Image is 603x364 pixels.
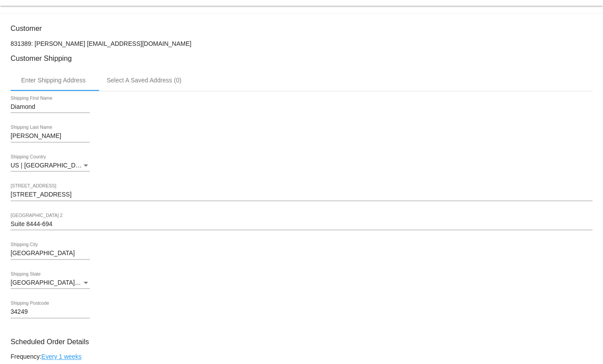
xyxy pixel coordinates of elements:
[11,191,592,198] input: Shipping Street 1
[11,308,90,316] input: Shipping Postcode
[11,221,592,228] input: Shipping Street 2
[11,162,88,169] span: US | [GEOGRAPHIC_DATA]
[21,77,85,84] div: Enter Shipping Address
[11,279,114,286] span: [GEOGRAPHIC_DATA] | [US_STATE]
[107,77,181,84] div: Select A Saved Address (0)
[11,338,592,346] h3: Scheduled Order Details
[11,250,90,257] input: Shipping City
[11,353,592,360] div: Frequency:
[11,104,90,111] input: Shipping First Name
[11,54,592,63] h3: Customer Shipping
[11,24,592,33] h3: Customer
[11,133,90,140] input: Shipping Last Name
[11,40,592,47] p: 831389: [PERSON_NAME] [EMAIL_ADDRESS][DOMAIN_NAME]
[41,353,81,360] a: Every 1 weeks
[11,279,90,286] mat-select: Shipping State
[11,162,90,169] mat-select: Shipping Country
